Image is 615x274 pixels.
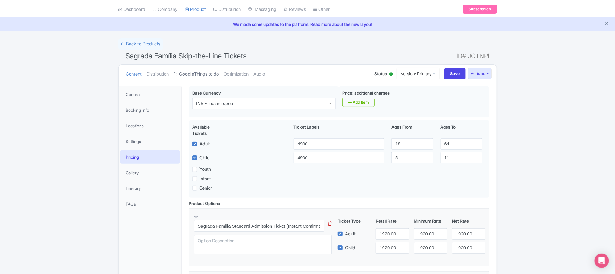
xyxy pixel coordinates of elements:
[192,124,225,136] div: Available Tickets
[345,244,355,251] label: Child
[185,1,206,18] a: Product
[468,68,492,79] button: Actions
[194,220,325,232] input: Option Name
[199,176,211,182] label: Infant
[120,197,180,211] a: FAQs
[294,152,384,163] input: Child
[457,50,490,62] span: ID# JOTNPI
[120,166,180,179] a: Gallery
[254,65,265,84] a: Audio
[213,1,241,18] a: Distribution
[373,218,411,224] div: Retail Rate
[199,166,211,173] label: Youth
[120,119,180,132] a: Locations
[604,20,609,27] button: Close announcement
[120,135,180,148] a: Settings
[120,182,180,195] a: Itinerary
[199,141,210,148] label: Adult
[199,154,210,161] label: Child
[412,218,450,224] div: Minimum Rate
[189,200,220,207] div: Product Options
[388,124,437,136] div: Ages From
[345,231,356,238] label: Adult
[444,68,466,79] input: Save
[595,254,609,268] div: Open Intercom Messenger
[414,228,447,240] input: 0.0
[342,90,390,96] label: Price: additional charges
[120,103,180,117] a: Booking Info
[452,242,485,254] input: 0.0
[388,70,394,79] div: Active
[126,51,247,60] span: Sagrada Família Skip-the-Line Tickets
[196,101,233,106] div: INR - Indian rupee
[120,88,180,101] a: General
[174,65,219,84] a: GoogleThings to do
[452,228,485,240] input: 0.0
[376,242,409,254] input: 0.0
[450,218,488,224] div: Net Rate
[463,5,497,14] a: Subscription
[126,65,142,84] a: Content
[147,65,169,84] a: Distribution
[437,124,486,136] div: Ages To
[335,218,373,224] div: Ticket Type
[118,1,146,18] a: Dashboard
[376,228,409,240] input: 0.0
[192,90,221,95] span: Base Currency
[397,68,440,79] a: Version: Primary
[199,185,212,192] label: Senior
[374,70,387,77] span: Status
[153,1,178,18] a: Company
[284,1,306,18] a: Reviews
[313,1,330,18] a: Other
[118,38,163,50] a: ← Back to Products
[342,98,375,107] a: Add Item
[120,150,180,164] a: Pricing
[414,242,447,254] input: 0.0
[179,71,194,78] strong: Google
[4,21,611,27] a: We made some updates to the platform. Read more about the new layout
[224,65,249,84] a: Optimization
[294,138,384,150] input: Adult
[290,124,388,136] div: Ticket Labels
[248,1,277,18] a: Messaging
